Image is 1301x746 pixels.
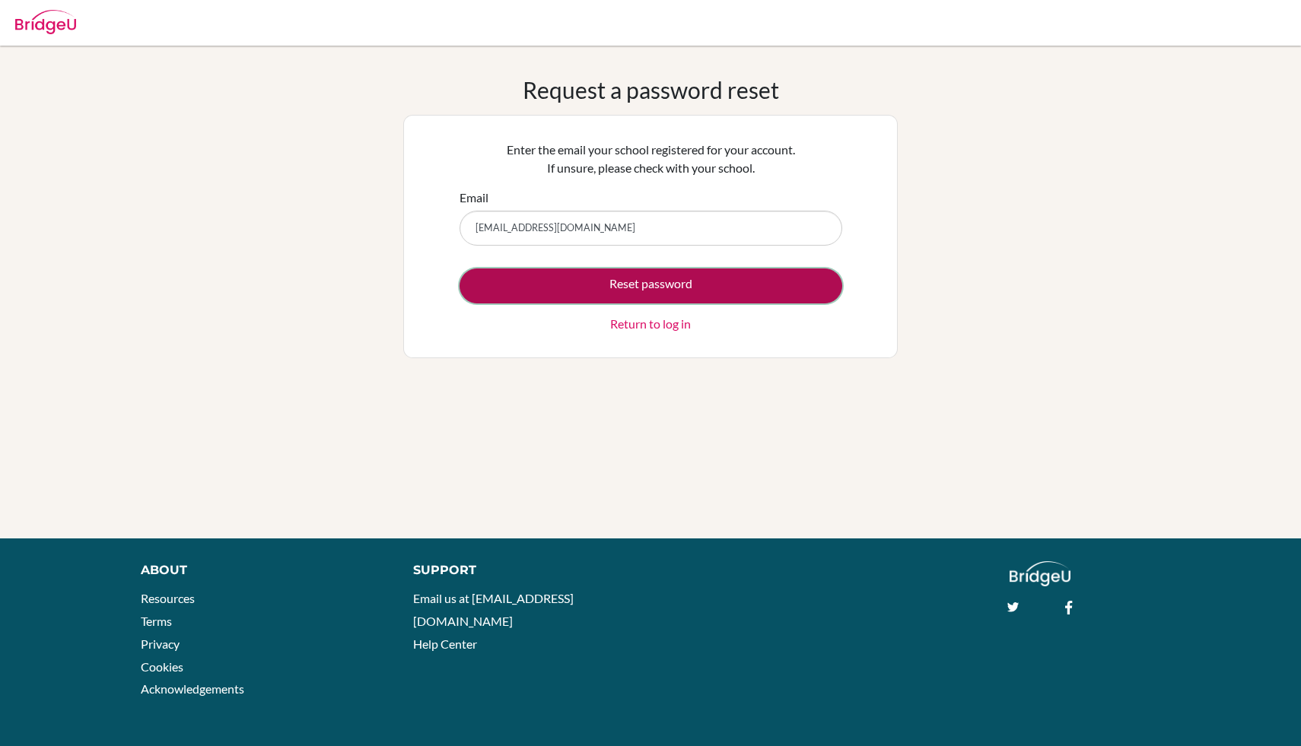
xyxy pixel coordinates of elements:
[141,561,379,579] div: About
[460,268,842,303] button: Reset password
[523,76,779,103] h1: Request a password reset
[141,681,244,696] a: Acknowledgements
[413,561,634,579] div: Support
[15,10,76,34] img: Bridge-U
[610,315,691,333] a: Return to log in
[141,636,180,651] a: Privacy
[141,614,172,628] a: Terms
[460,189,488,207] label: Email
[460,141,842,177] p: Enter the email your school registered for your account. If unsure, please check with your school.
[141,659,183,674] a: Cookies
[141,591,195,605] a: Resources
[1010,561,1071,586] img: logo_white@2x-f4f0deed5e89b7ecb1c2cc34c3e3d731f90f0f143d5ea2071677605dd97b5244.png
[413,636,477,651] a: Help Center
[413,591,574,628] a: Email us at [EMAIL_ADDRESS][DOMAIN_NAME]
